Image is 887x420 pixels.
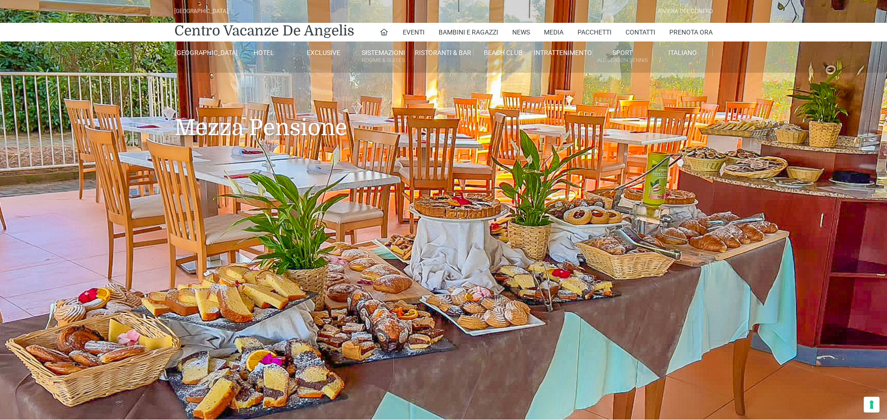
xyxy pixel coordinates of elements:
a: SportAll Season Tennis [593,48,653,66]
a: News [512,23,530,41]
a: Centro Vacanze De Angelis [174,21,354,40]
a: Italiano [653,48,713,57]
a: Beach Club [474,48,533,57]
span: Italiano [668,49,697,56]
a: Media [544,23,564,41]
h1: Mezza Pensione [174,73,713,155]
button: Le tue preferenze relative al consenso per le tecnologie di tracciamento [864,397,880,413]
a: Ristoranti & Bar [413,48,473,57]
small: Rooms & Suites [354,56,413,65]
small: All Season Tennis [593,56,652,65]
a: Exclusive [294,48,354,57]
a: Pacchetti [578,23,612,41]
a: Contatti [626,23,655,41]
a: SistemazioniRooms & Suites [354,48,413,66]
a: Bambini e Ragazzi [439,23,498,41]
div: [GEOGRAPHIC_DATA] [174,7,228,16]
a: [GEOGRAPHIC_DATA] [174,48,234,57]
a: Intrattenimento [533,48,593,57]
a: Eventi [403,23,425,41]
div: Riviera Del Conero [658,7,713,16]
a: Prenota Ora [669,23,713,41]
a: Hotel [234,48,294,57]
